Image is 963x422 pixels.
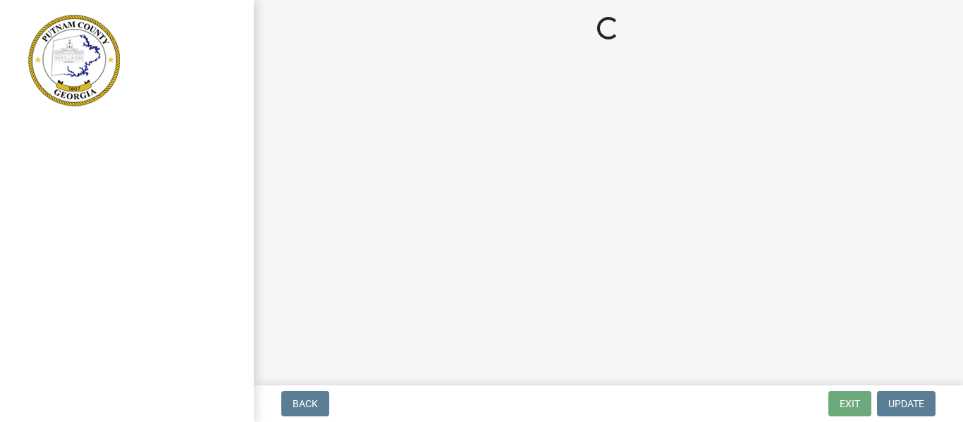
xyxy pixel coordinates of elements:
[877,391,936,416] button: Update
[828,391,871,416] button: Exit
[281,391,329,416] button: Back
[888,398,924,409] span: Update
[28,15,120,106] img: Putnam County, Georgia
[293,398,318,409] span: Back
